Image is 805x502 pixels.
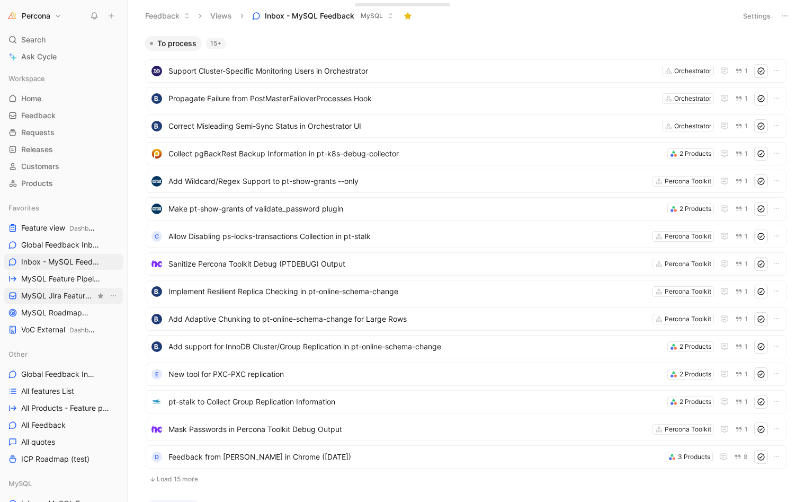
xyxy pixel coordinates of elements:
[86,309,109,317] span: MySQL
[151,424,162,435] img: logo
[745,178,748,184] span: 1
[168,147,663,160] span: Collect pgBackRest Backup Information in pt-k8s-debug-collector
[733,65,750,77] button: 1
[733,341,750,353] button: 1
[205,8,237,24] button: Views
[151,452,162,462] div: D
[168,258,648,270] span: Sanitize Percona Toolkit Debug (PTDEBUG) Output
[4,125,123,140] a: Requests
[21,290,95,302] span: MySQL Jira Feature Requests
[21,161,59,172] span: Customers
[168,65,658,77] span: Support Cluster-Specific Monitoring Users in Orchestrator
[745,95,748,102] span: 1
[146,363,786,386] a: ENew tool for PXC-PXC replication2 Products1
[745,206,748,212] span: 1
[146,307,786,331] a: logoAdd Adaptive Chunking to pt-online-schema-change for Large RowsPercona Toolkit1
[140,36,792,492] div: To process15+Load 15 more
[21,274,102,285] span: MySQL Feature Pipeline
[733,368,750,380] button: 1
[674,93,711,104] div: Orchestrator
[679,341,711,352] div: 2 Products
[151,341,162,352] img: logo
[361,11,383,21] span: MySQL
[108,290,119,301] button: View actions
[21,110,56,121] span: Feedback
[151,93,162,104] img: logo
[674,66,711,76] div: Orchestrator
[168,313,648,325] span: Add Adaptive Chunking to pt-online-schema-change for Large Rows
[146,390,786,413] a: logopt-stalk to Collect Group Replication Information2 Products1
[21,93,41,104] span: Home
[21,50,57,63] span: Ask Cycle
[21,223,97,234] span: Feature view
[733,175,750,187] button: 1
[733,286,750,297] button: 1
[4,220,123,236] a: Feature viewDashboards
[168,423,648,436] span: Mask Passwords in Percona Toolkit Debug Output
[151,397,162,407] img: logo
[146,115,786,138] a: logoCorrect Misleading Semi-Sync Status in Orchestrator UIOrchestrator1
[665,314,711,324] div: Percona Toolkit
[4,322,123,338] a: VoC ExternalDashboards
[674,121,711,131] div: Orchestrator
[4,49,123,65] a: Ask Cycle
[8,478,32,489] span: MySQL
[745,344,748,350] span: 1
[21,420,66,430] span: All Feedback
[4,434,123,450] a: All quotes
[168,175,648,188] span: Add Wildcard/Regex Support to pt-show-grants --only
[21,178,53,189] span: Products
[679,397,711,407] div: 2 Products
[168,120,658,133] span: Correct Misleading Semi-Sync Status in Orchestrator UI
[168,368,663,381] span: New tool for PXC-PXC replication
[146,59,786,83] a: logoSupport Cluster-Specific Monitoring Users in OrchestratorOrchestrator1
[679,148,711,159] div: 2 Products
[21,324,97,336] span: VoC External
[21,454,90,464] span: ICP Roadmap (test)
[151,121,162,131] img: logo
[745,123,748,129] span: 1
[146,142,786,165] a: logoCollect pgBackRest Backup Information in pt-k8s-debug-collector2 Products1
[168,340,663,353] span: Add support for InnoDB Cluster/Group Replication in pt-online-schema-change
[4,366,123,382] a: Global Feedback Inbox
[4,108,123,124] a: Feedback
[21,127,55,138] span: Requests
[4,91,123,107] a: Home
[745,399,748,405] span: 1
[168,202,663,215] span: Make pt-show-grants of validate_password plugin
[22,11,50,21] h1: Percona
[146,87,786,110] a: logoPropagate Failure from PostMasterFailoverProcesses HookOrchestrator1
[745,68,748,74] span: 1
[146,280,786,303] a: logoImplement Resilient Replica Checking in pt-online-schema-changePercona Toolkit1
[168,285,648,298] span: Implement Resilient Replica Checking in pt-online-schema-change
[168,395,663,408] span: pt-stalk to Collect Group Replication Information
[678,452,710,462] div: 3 Products
[4,383,123,399] a: All features List
[145,36,202,51] button: To process
[206,38,226,49] div: 15+
[4,417,123,433] a: All Feedback
[8,73,45,84] span: Workspace
[168,451,661,463] span: Feedback from [PERSON_NAME] in Chrome ([DATE])
[265,11,354,21] span: Inbox - MySQL Feedback
[69,224,105,232] span: Dashboards
[679,204,711,214] div: 2 Products
[679,369,711,380] div: 2 Products
[8,349,28,359] span: Other
[665,231,711,242] div: Percona Toolkit
[151,314,162,324] img: logo
[21,33,46,46] span: Search
[738,8,775,23] button: Settings
[733,396,750,408] button: 1
[151,231,162,242] div: C
[745,371,748,377] span: 1
[4,346,123,467] div: OtherGlobal Feedback InboxAll features ListAll Products - Feature pipelineAll FeedbackAll quotesI...
[733,148,750,160] button: 1
[157,38,196,49] span: To process
[4,271,123,287] a: MySQL Feature Pipeline
[21,437,55,447] span: All quotes
[146,197,786,221] a: logoMake pt-show-grants of validate_password plugin2 Products1
[4,475,123,491] div: MySQL
[733,313,750,325] button: 1
[146,170,786,193] a: logoAdd Wildcard/Regex Support to pt-show-grants --onlyPercona Toolkit1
